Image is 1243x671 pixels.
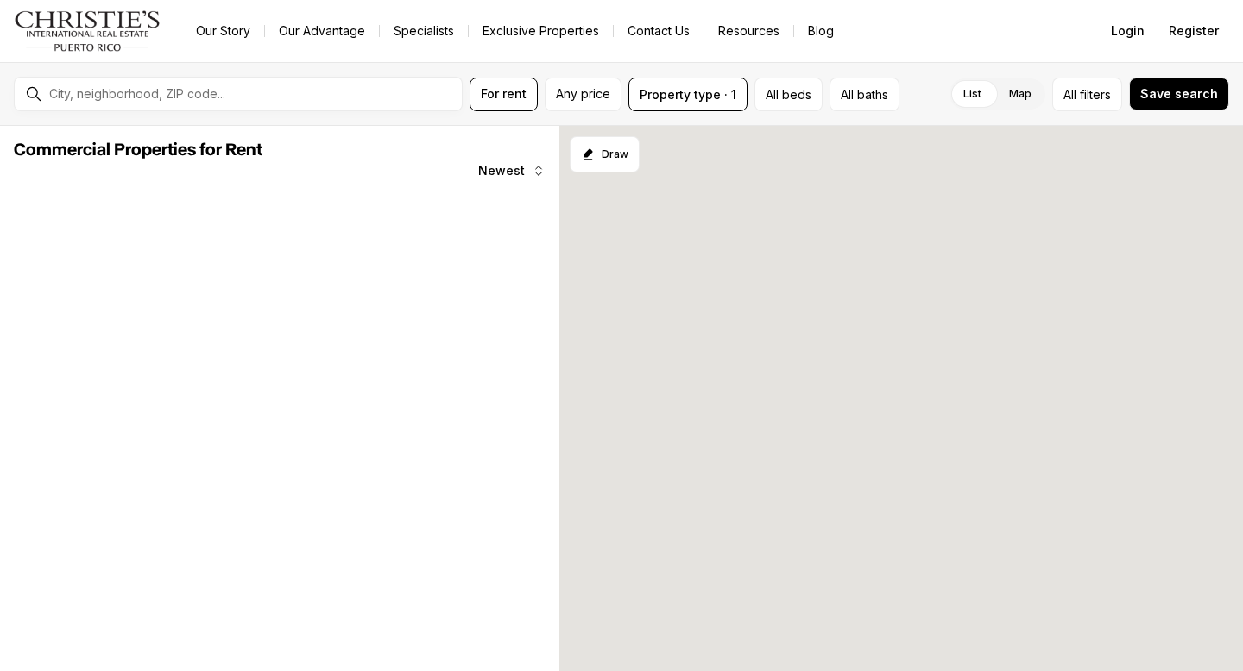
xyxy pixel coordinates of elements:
button: Start drawing [570,136,640,172]
a: Our Story [182,19,264,43]
button: Login [1101,14,1155,48]
button: For rent [470,78,538,111]
a: Blog [794,19,848,43]
label: Map [995,78,1045,110]
img: logo [14,10,161,52]
button: All beds [754,78,823,111]
a: Our Advantage [265,19,379,43]
a: Resources [704,19,793,43]
button: Save search [1129,78,1229,110]
span: For rent [481,87,527,101]
span: Register [1169,24,1219,38]
span: Login [1111,24,1145,38]
button: All baths [830,78,899,111]
a: Specialists [380,19,468,43]
button: Contact Us [614,19,704,43]
span: Save search [1140,87,1218,101]
button: Property type · 1 [628,78,748,111]
button: Any price [545,78,621,111]
label: List [950,78,995,110]
button: Newest [468,154,556,188]
span: Commercial Properties for Rent [14,141,262,159]
span: Newest [478,164,525,178]
span: Any price [556,87,610,101]
button: Register [1158,14,1229,48]
a: Exclusive Properties [469,19,613,43]
span: All [1063,85,1076,103]
span: filters [1080,85,1111,103]
button: Allfilters [1052,78,1122,111]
